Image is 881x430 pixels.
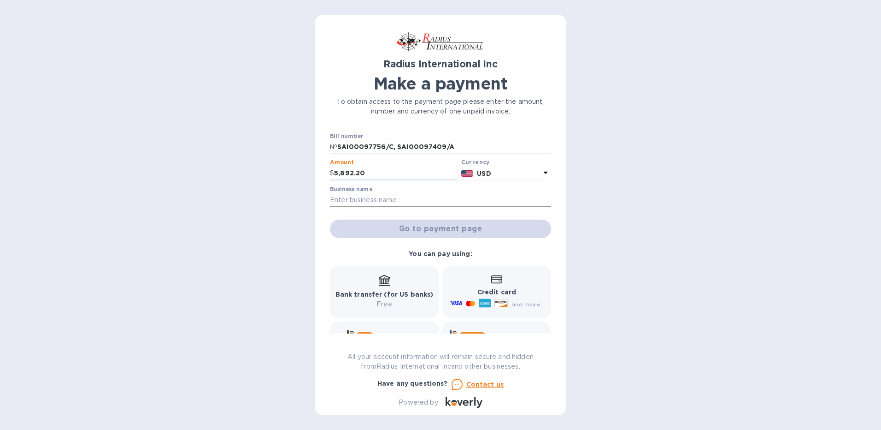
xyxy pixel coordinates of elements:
u: Contact us [466,381,504,388]
p: To obtain access to the payment page please enter the amount, number and currency of one unpaid i... [330,97,551,116]
b: Wallet [462,333,483,340]
b: Radius International Inc [383,58,498,70]
p: $ [330,168,334,178]
p: № [330,142,337,152]
b: Pay [359,333,370,340]
p: Powered by [399,398,438,407]
h1: Make a payment [330,74,551,93]
b: Have any questions? [377,380,448,387]
p: Free [335,299,434,309]
p: All your account information will remain secure and hidden from Radius International Inc and othe... [330,352,551,371]
label: Business name [330,186,372,192]
b: Currency [461,159,490,166]
b: Credit card [477,288,516,296]
b: USD [477,170,491,177]
b: You can pay using: [409,250,472,257]
b: Bank transfer (for US banks) [335,291,434,298]
input: 0.00 [334,167,458,180]
input: Enter bill number [337,140,551,154]
img: USD [461,170,474,177]
label: Amount [330,160,353,166]
input: Enter business name [330,193,551,207]
label: Bill number [330,133,363,139]
span: and more... [511,301,545,308]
